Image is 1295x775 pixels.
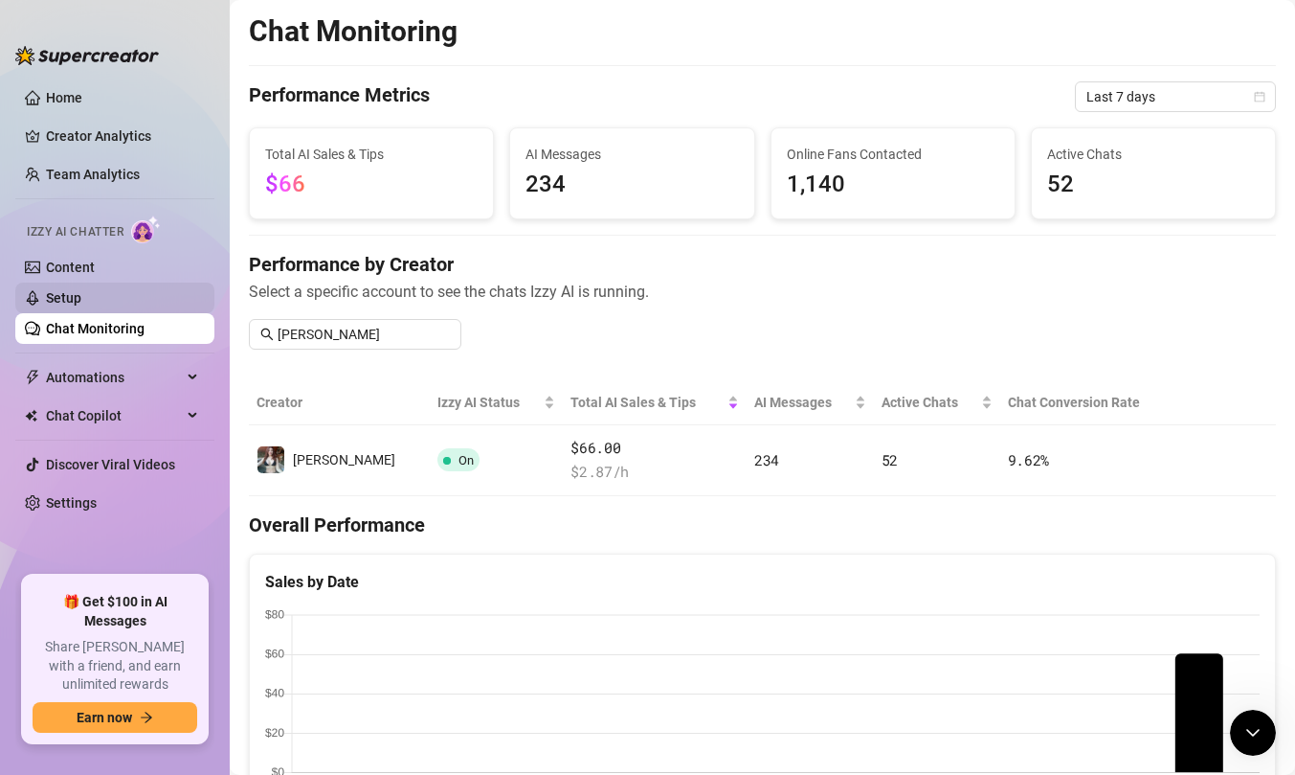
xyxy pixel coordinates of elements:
span: $ 2.87 /h [570,461,739,484]
span: 1,140 [787,167,999,203]
span: search [260,328,274,341]
img: AI Chatter [131,216,161,243]
th: Active Chats [874,380,1000,425]
img: Amy [257,446,284,473]
span: 52 [1047,167,1260,203]
span: 234 [525,167,738,203]
span: Izzy AI Chatter [27,223,123,241]
a: Chat Monitoring [46,321,145,336]
span: Active Chats [882,392,977,413]
h4: Performance by Creator [249,251,1276,278]
img: Chat Copilot [25,409,37,422]
a: Discover Viral Videos [46,457,175,472]
h2: Chat Monitoring [249,13,458,50]
button: Earn nowarrow-right [33,702,197,733]
a: Setup [46,290,81,306]
span: Izzy AI Status [437,392,540,413]
h4: Performance Metrics [249,81,430,112]
span: thunderbolt [25,370,40,385]
a: Team Analytics [46,167,140,182]
img: logo-BBDzfeDw.svg [15,46,159,65]
span: 🎁 Get $100 in AI Messages [33,593,197,630]
th: Total AI Sales & Tips [563,380,747,425]
iframe: Intercom live chat [1230,710,1276,756]
span: Chat Copilot [46,400,182,431]
span: On [458,453,474,467]
span: 9.62 % [1008,450,1050,469]
span: Earn now [77,710,132,725]
span: AI Messages [754,392,851,413]
span: Share [PERSON_NAME] with a friend, and earn unlimited rewards [33,638,197,695]
th: Izzy AI Status [430,380,563,425]
span: AI Messages [525,144,738,165]
span: Online Fans Contacted [787,144,999,165]
span: Select a specific account to see the chats Izzy AI is running. [249,280,1276,304]
th: AI Messages [747,380,874,425]
span: Total AI Sales & Tips [570,392,724,413]
span: $66 [265,171,305,197]
span: calendar [1254,91,1265,103]
span: 234 [754,450,779,469]
span: [PERSON_NAME] [293,452,395,467]
input: Search account... [278,324,450,345]
span: Active Chats [1047,144,1260,165]
span: Total AI Sales & Tips [265,144,478,165]
span: Automations [46,362,182,393]
h4: Overall Performance [249,512,1276,538]
a: Creator Analytics [46,121,199,151]
span: $66.00 [570,437,739,460]
span: 52 [882,450,898,469]
th: Chat Conversion Rate [1000,380,1173,425]
span: Last 7 days [1086,82,1264,111]
th: Creator [249,380,430,425]
div: Sales by Date [265,570,1260,594]
span: arrow-right [140,711,153,724]
a: Home [46,90,82,105]
a: Settings [46,495,97,511]
a: Content [46,260,95,275]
